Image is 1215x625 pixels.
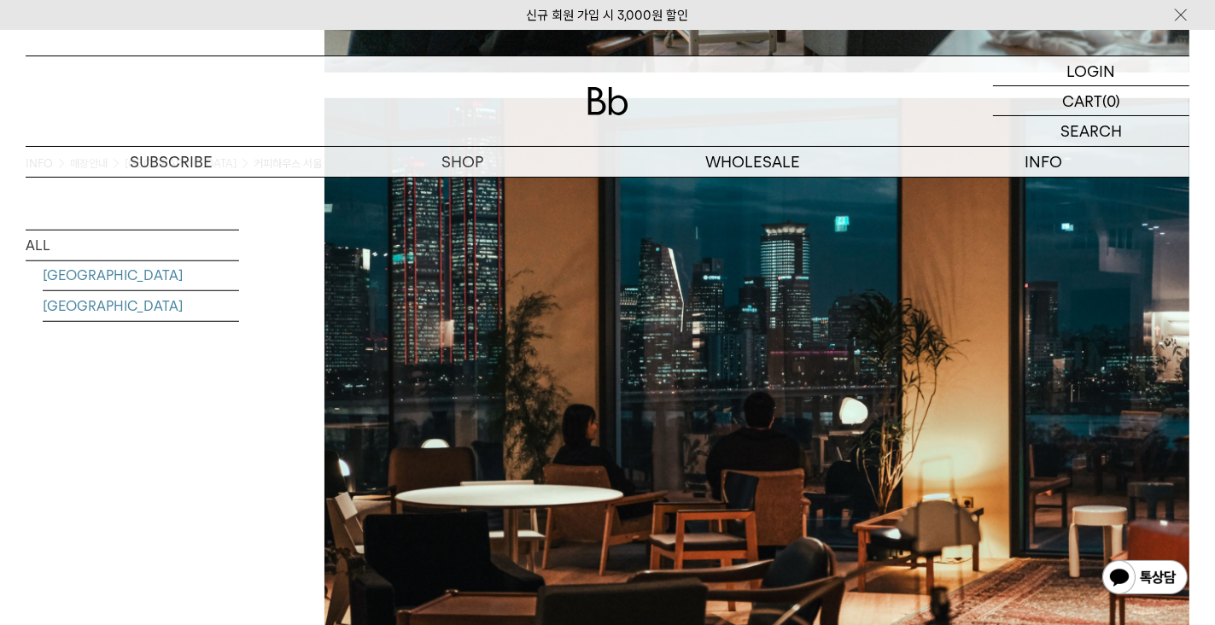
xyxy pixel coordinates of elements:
[26,147,317,177] a: SUBSCRIBE
[1101,558,1189,599] img: 카카오톡 채널 1:1 채팅 버튼
[993,56,1189,86] a: LOGIN
[43,291,239,321] a: [GEOGRAPHIC_DATA]
[1060,116,1122,146] p: SEARCH
[26,231,239,260] a: ALL
[587,87,628,115] img: 로고
[1067,56,1116,85] p: LOGIN
[1062,86,1102,115] p: CART
[993,86,1189,116] a: CART (0)
[317,147,608,177] a: SHOP
[527,8,689,23] a: 신규 회원 가입 시 3,000원 할인
[608,147,899,177] p: WHOLESALE
[898,147,1189,177] p: INFO
[1102,86,1120,115] p: (0)
[43,260,239,290] a: [GEOGRAPHIC_DATA]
